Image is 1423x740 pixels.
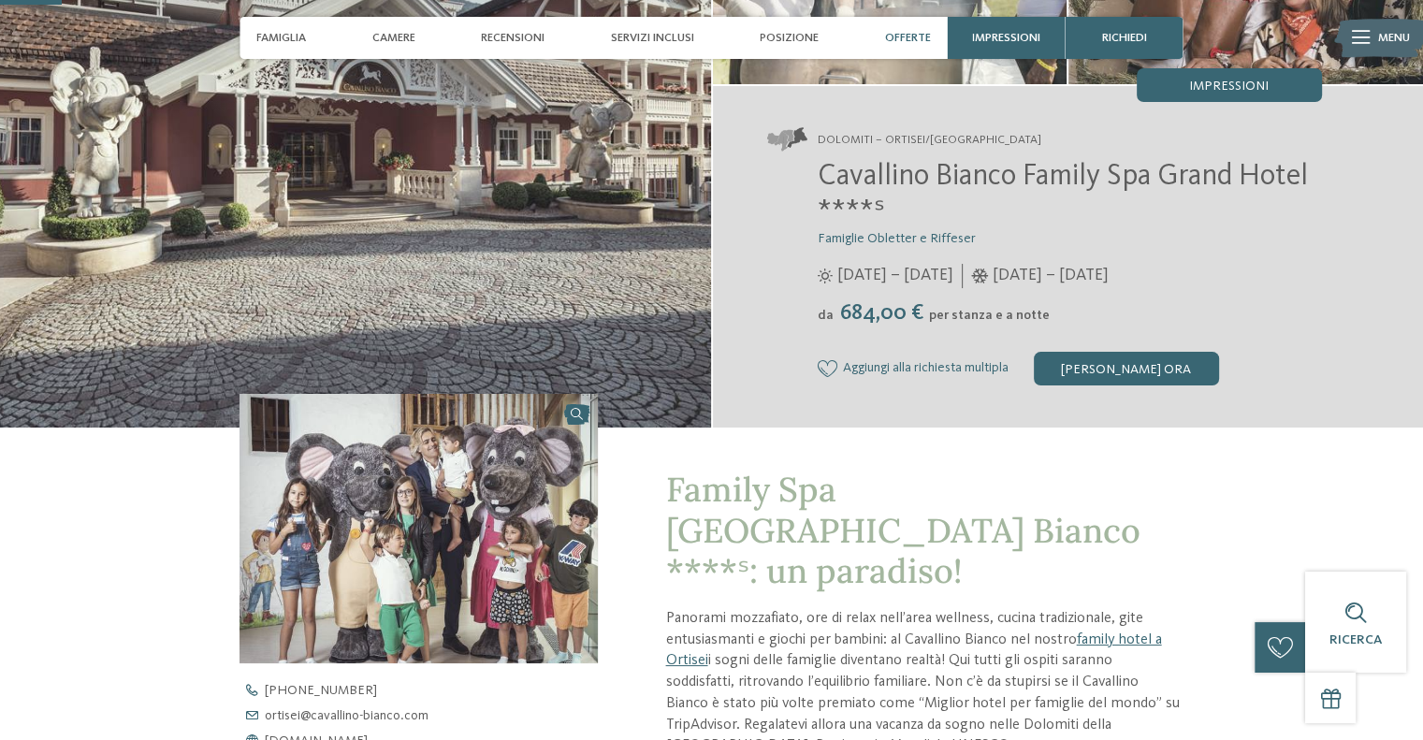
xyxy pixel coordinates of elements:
[1034,352,1219,385] div: [PERSON_NAME] ora
[240,394,598,663] img: Nel family hotel a Ortisei i vostri desideri diventeranno realtà
[835,302,927,325] span: 684,00 €
[256,31,306,45] span: Famiglia
[265,684,377,697] span: [PHONE_NUMBER]
[760,31,819,45] span: Posizione
[818,132,1041,149] span: Dolomiti – Ortisei/[GEOGRAPHIC_DATA]
[265,709,428,722] span: ortisei@ cavallino-bianco. com
[665,468,1140,591] span: Family Spa [GEOGRAPHIC_DATA] Bianco ****ˢ: un paradiso!
[837,264,953,287] span: [DATE] – [DATE]
[1329,633,1382,646] span: Ricerca
[1102,31,1147,45] span: richiedi
[885,31,931,45] span: Offerte
[1189,80,1269,93] span: Impressioni
[611,31,694,45] span: Servizi inclusi
[972,31,1040,45] span: Impressioni
[818,309,834,322] span: da
[818,268,833,283] i: Orari d'apertura estate
[818,232,976,245] span: Famiglie Obletter e Riffeser
[993,264,1109,287] span: [DATE] – [DATE]
[240,709,627,722] a: ortisei@cavallino-bianco.com
[971,268,989,283] i: Orari d'apertura inverno
[929,309,1050,322] span: per stanza e a notte
[481,31,545,45] span: Recensioni
[843,361,1009,376] span: Aggiungi alla richiesta multipla
[818,162,1308,227] span: Cavallino Bianco Family Spa Grand Hotel ****ˢ
[372,31,415,45] span: Camere
[240,684,627,697] a: [PHONE_NUMBER]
